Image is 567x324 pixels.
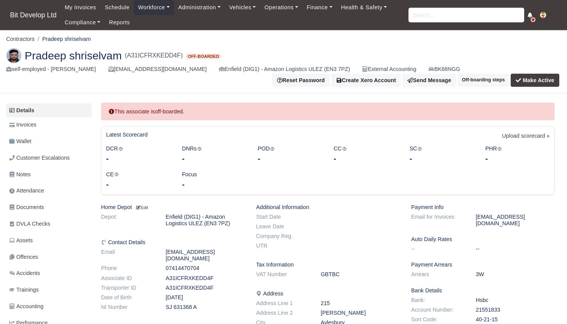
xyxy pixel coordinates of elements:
[101,103,555,121] div: This associate is
[6,65,96,74] div: self-employed - [PERSON_NAME]
[9,253,38,262] span: Offences
[186,54,221,59] span: Off-boarded
[272,74,330,87] button: Reset Password
[106,153,170,164] div: -
[9,120,36,129] span: Invoices
[485,153,550,164] div: -
[6,7,61,23] span: Bit Develop Ltd
[101,239,245,246] h6: Contact Details
[334,153,398,164] div: -
[502,132,550,144] a: Upload scorecard »
[315,271,406,278] dd: GBTBC
[160,214,251,227] dd: Enfield (DIG1) - Amazon Logistics ULEZ (EN3 7PZ)
[470,307,561,313] dd: 21551833
[100,144,176,164] div: DCR
[6,134,92,149] a: Wallet
[405,271,470,278] dt: Arrears
[402,74,456,87] a: Send Message
[470,316,561,323] dd: 40-21-15
[250,233,315,240] dt: Company Reg.
[315,310,406,316] dd: [PERSON_NAME]
[6,117,92,132] a: Invoices
[155,108,184,115] strong: off-boarded.
[362,65,416,74] div: External Accounting
[95,294,160,301] dt: Date of Birth
[9,269,40,278] span: Accidents
[9,236,33,245] span: Assets
[511,74,559,87] button: Make Active
[405,297,470,304] dt: Bank:
[219,65,350,74] div: Enfield (DIG1) - Amazon Logistics ULEZ (EN3 7PZ)
[479,144,555,164] div: PHR
[458,74,509,87] button: Off-boarding steps
[6,36,35,42] a: Contractors
[9,186,44,195] span: Attendance
[6,167,92,182] a: Notes
[95,265,160,272] dt: Phone
[108,65,207,74] div: [EMAIL_ADDRESS][DOMAIN_NAME]
[176,144,252,164] div: DNRs
[35,35,91,44] li: Pradeep shriselvam
[101,204,245,211] h6: Home Depot
[405,246,470,252] dt: --
[256,290,400,297] h6: Address
[6,266,92,281] a: Accidents
[405,307,470,313] dt: Account Number:
[470,214,561,227] dd: [EMAIL_ADDRESS][DOMAIN_NAME]
[95,249,160,262] dt: Email
[9,154,70,162] span: Customer Escalations
[9,203,44,212] span: Documents
[250,310,315,316] dt: Address Line 2
[25,50,122,61] span: Pradeep shriselvam
[6,282,92,297] a: Trainings
[160,265,251,272] dd: 07414470704
[315,300,406,307] dd: 215
[95,285,160,291] dt: Transporter ID
[411,287,555,294] h6: Bank Details
[6,8,61,23] a: Bit Develop Ltd
[95,214,160,227] dt: Depot:
[6,299,92,314] a: Accounting
[160,294,251,301] dd: [DATE]
[6,216,92,231] a: DVLA Checks
[405,316,470,323] dt: Sort Code:
[6,150,92,165] a: Customer Escalations
[106,132,148,138] h6: Latest Scorecard
[258,153,322,164] div: -
[411,236,555,243] h6: Auto Daily Rates
[160,285,251,291] dd: A31ICFRXKEDD4F
[405,214,470,227] dt: Email for Invoices
[0,42,567,93] div: Pradeep shriselvam
[470,246,561,252] dd: --
[411,262,555,268] h6: Payment Arrears
[100,170,176,190] div: CE
[408,8,524,22] input: Search...
[6,200,92,215] a: Documents
[252,144,328,164] div: POD
[135,204,148,210] a: Edit
[470,271,561,278] dd: 3W
[9,219,50,228] span: DVLA Checks
[410,153,474,164] div: -
[95,275,160,282] dt: Associate ID
[9,170,30,179] span: Notes
[6,183,92,198] a: Attendance
[9,137,31,146] span: Wallet
[429,65,460,74] a: BK68NGG
[125,51,183,60] span: (A31ICFRXKEDD4F)
[9,302,44,311] span: Accounting
[160,304,251,310] dd: SJ 631368 A
[470,297,561,304] dd: Hsbc
[256,204,400,211] h6: Additional Information
[256,262,400,268] h6: Tax Information
[411,204,555,211] h6: Payment Info
[331,74,401,87] button: Create Xero Account
[135,205,148,210] small: Edit
[61,15,105,30] a: Compliance
[106,179,170,190] div: -
[105,15,134,30] a: Reports
[328,144,404,164] div: CC
[250,300,315,307] dt: Address Line 1
[9,285,39,294] span: Trainings
[95,304,160,310] dt: NI Number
